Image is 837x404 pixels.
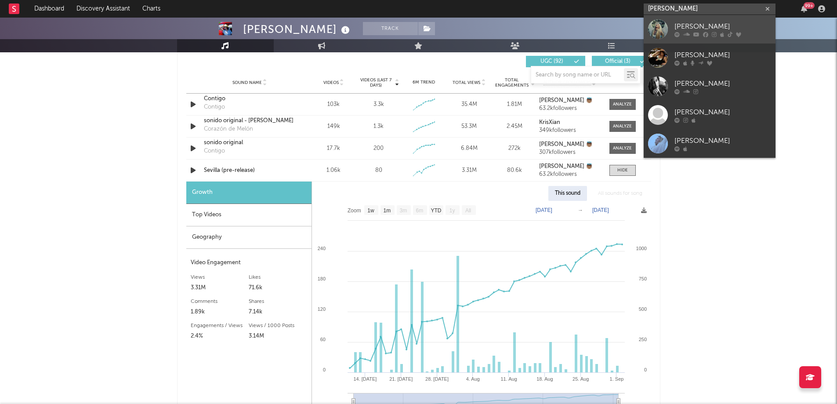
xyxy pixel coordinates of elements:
[539,127,600,134] div: 349k followers
[191,331,249,342] div: 2.4%
[204,95,296,103] div: Contigo
[591,186,649,201] div: All sounds for song
[638,306,646,312] text: 500
[186,204,312,226] div: Top Videos
[191,320,249,331] div: Engagements / Views
[249,272,307,283] div: Likes
[317,276,325,281] text: 180
[674,135,771,146] div: [PERSON_NAME]
[531,72,624,79] input: Search by song name or URL
[204,166,296,175] a: Sevilla (pre-release)
[609,376,623,382] text: 1. Sep
[375,166,382,175] div: 80
[204,147,225,156] div: Contigo
[449,144,489,153] div: 6.84M
[373,122,384,131] div: 1.3k
[425,376,449,382] text: 28. [DATE]
[367,207,374,214] text: 1w
[363,22,418,35] button: Track
[644,15,775,44] a: [PERSON_NAME]
[578,207,583,213] text: →
[644,367,646,372] text: 0
[320,337,325,342] text: 60
[526,56,585,67] button: UGC(92)
[431,207,441,214] text: YTD
[383,207,391,214] text: 1m
[539,120,600,126] a: KrisXian
[466,376,479,382] text: 4. Aug
[644,101,775,129] a: [PERSON_NAME]
[313,166,354,175] div: 1.06k
[249,320,307,331] div: Views / 1000 Posts
[638,337,646,342] text: 250
[804,2,815,9] div: 99 +
[539,164,600,170] a: [PERSON_NAME] 👼🏽
[494,100,535,109] div: 1.81M
[536,207,552,213] text: [DATE]
[449,100,489,109] div: 35.4M
[536,376,553,382] text: 18. Aug
[539,149,600,156] div: 307k followers
[638,276,646,281] text: 750
[539,98,600,104] a: [PERSON_NAME] 👼🏽
[249,331,307,342] div: 3.14M
[313,100,354,109] div: 103k
[636,246,646,251] text: 1000
[204,125,253,134] div: Corazón de Melón
[539,98,593,103] strong: [PERSON_NAME] 👼🏽
[249,296,307,307] div: Shares
[494,122,535,131] div: 2.45M
[674,107,771,117] div: [PERSON_NAME]
[532,59,572,64] span: UGC ( 92 )
[465,207,471,214] text: All
[674,50,771,60] div: [PERSON_NAME]
[801,5,807,12] button: 99+
[449,122,489,131] div: 53.3M
[592,207,609,213] text: [DATE]
[572,376,589,382] text: 25. Aug
[191,296,249,307] div: Comments
[389,376,413,382] text: 21. [DATE]
[539,142,593,147] strong: [PERSON_NAME] 👼🏽
[644,129,775,158] a: [PERSON_NAME]
[644,44,775,72] a: [PERSON_NAME]
[539,142,600,148] a: [PERSON_NAME] 👼🏽
[317,246,325,251] text: 240
[674,21,771,32] div: [PERSON_NAME]
[674,78,771,89] div: [PERSON_NAME]
[598,59,638,64] span: Official ( 3 )
[313,144,354,153] div: 17.7k
[191,272,249,283] div: Views
[191,307,249,317] div: 1.89k
[243,22,352,36] div: [PERSON_NAME]
[449,166,489,175] div: 3.31M
[500,376,517,382] text: 11. Aug
[322,367,325,372] text: 0
[539,106,600,112] div: 63.2k followers
[539,164,593,169] strong: [PERSON_NAME] 👼🏽
[373,100,384,109] div: 3.3k
[644,4,775,15] input: Search for artists
[373,144,384,153] div: 200
[204,103,225,112] div: Contigo
[416,207,423,214] text: 6m
[353,376,377,382] text: 14. [DATE]
[204,138,296,147] a: sonido original
[317,306,325,312] text: 120
[399,207,407,214] text: 3m
[186,226,312,249] div: Geography
[191,283,249,293] div: 3.31M
[592,56,651,67] button: Official(3)
[539,120,560,125] strong: KrisXian
[494,144,535,153] div: 272k
[249,283,307,293] div: 71.6k
[249,307,307,317] div: 7.14k
[494,166,535,175] div: 80.6k
[204,116,296,125] a: sonido original - [PERSON_NAME]
[348,207,361,214] text: Zoom
[548,186,587,201] div: This sound
[313,122,354,131] div: 149k
[644,72,775,101] a: [PERSON_NAME]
